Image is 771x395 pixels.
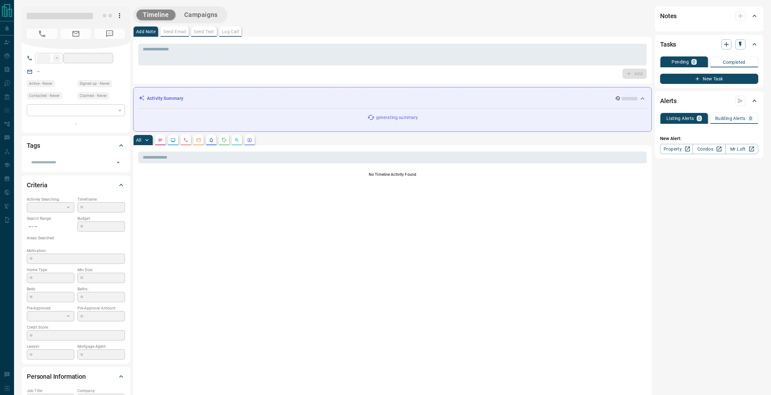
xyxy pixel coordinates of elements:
[209,138,214,143] svg: Listing Alerts
[136,138,141,142] p: All
[27,324,125,330] p: Credit Score:
[27,221,74,232] p: -- - --
[723,60,746,64] p: Completed
[139,93,646,104] div: Activity Summary
[660,37,758,52] div: Tasks
[147,95,183,102] p: Activity Summary
[29,80,52,87] span: Active - Never
[138,172,647,177] p: No Timeline Activity Found
[29,93,60,99] span: Contacted - Never
[222,138,227,143] svg: Requests
[27,369,125,384] div: Personal Information
[660,8,758,24] div: Notes
[77,267,125,273] p: Min Size:
[27,305,74,311] p: Pre-Approved:
[158,138,163,143] svg: Notes
[196,138,201,143] svg: Emails
[27,197,74,202] p: Actively Searching:
[27,216,74,221] p: Search Range:
[660,74,758,84] button: New Task
[693,60,695,64] p: 0
[693,144,725,154] a: Condos
[27,344,74,349] p: Lawyer:
[27,286,74,292] p: Beds:
[80,93,107,99] span: Claimed - Never
[94,29,125,39] span: No Number
[171,138,176,143] svg: Lead Browsing Activity
[672,60,689,64] p: Pending
[77,344,125,349] p: Mortgage Agent:
[27,248,125,254] p: Motivation:
[660,144,693,154] a: Property
[247,138,252,143] svg: Agent Actions
[660,93,758,108] div: Alerts
[136,10,175,20] button: Timeline
[27,177,125,193] div: Criteria
[77,305,125,311] p: Pre-Approval Amount:
[27,267,74,273] p: Home Type:
[77,286,125,292] p: Baths:
[715,116,746,121] p: Building Alerts
[27,371,86,382] h2: Personal Information
[234,138,239,143] svg: Opportunities
[660,39,676,49] h2: Tasks
[27,29,57,39] span: No Number
[27,140,40,151] h2: Tags
[114,158,123,167] button: Open
[660,11,677,21] h2: Notes
[77,388,125,394] p: Company:
[27,180,47,190] h2: Criteria
[77,216,125,221] p: Budget:
[27,138,125,153] div: Tags
[660,96,677,106] h2: Alerts
[178,10,224,20] button: Campaigns
[660,135,758,142] p: New Alert:
[136,29,156,34] p: Add Note
[37,69,40,74] a: --
[27,388,74,394] p: Job Title:
[183,138,188,143] svg: Calls
[80,80,110,87] span: Signed up - Never
[725,144,758,154] a: Mr.Loft
[61,29,91,39] span: No Email
[666,116,694,121] p: Listing Alerts
[27,235,125,241] p: Areas Searched:
[698,116,701,121] p: 0
[376,114,418,121] p: generating summary
[749,116,752,121] p: 0
[77,197,125,202] p: Timeframe:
